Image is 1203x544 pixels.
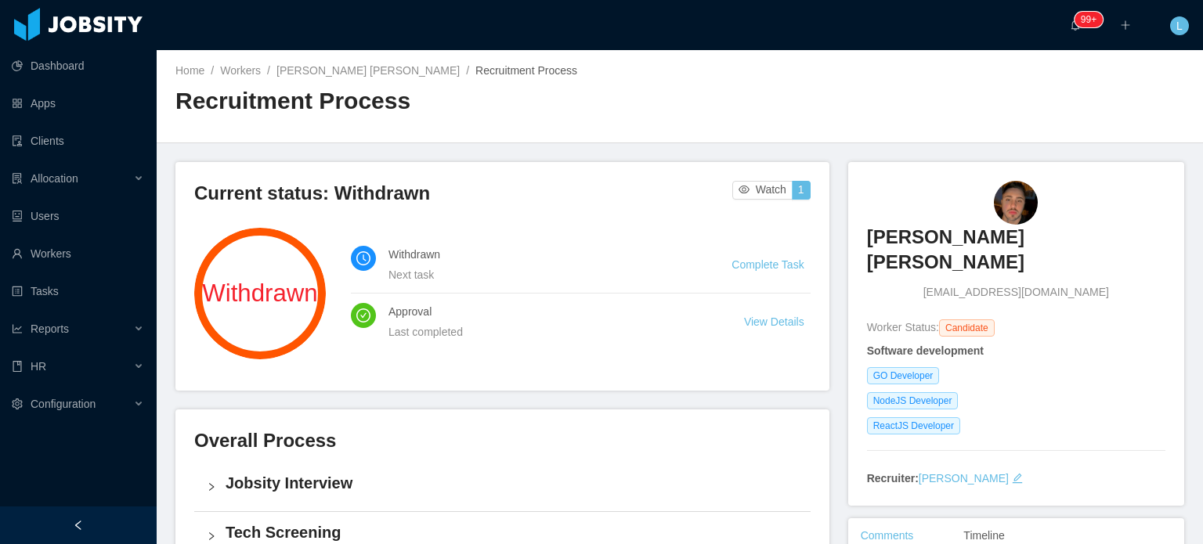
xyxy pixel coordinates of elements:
span: HR [31,360,46,373]
span: NodeJS Developer [867,392,959,409]
button: 1 [792,181,811,200]
span: / [211,64,214,77]
a: icon: appstoreApps [12,88,144,119]
a: [PERSON_NAME] [PERSON_NAME] [867,225,1165,285]
h3: Overall Process [194,428,811,453]
div: icon: rightJobsity Interview [194,463,811,511]
a: icon: robotUsers [12,200,144,232]
span: ReactJS Developer [867,417,960,434]
a: Complete Task [732,258,804,271]
a: icon: profileTasks [12,276,144,307]
h4: Jobsity Interview [226,472,798,494]
span: Allocation [31,172,78,185]
i: icon: book [12,361,23,372]
span: Configuration [31,398,96,410]
span: Worker Status: [867,321,939,333]
span: / [466,64,469,77]
span: [EMAIL_ADDRESS][DOMAIN_NAME] [923,284,1109,301]
a: icon: auditClients [12,125,144,157]
i: icon: edit [1012,473,1023,484]
a: icon: userWorkers [12,238,144,269]
img: 1c691bb4-645a-49be-9be2-b96f82b2fd60_68de77fe18dc6-90w.png [994,181,1038,225]
a: Workers [220,64,261,77]
h3: Current status: Withdrawn [194,181,732,206]
button: icon: eyeWatch [732,181,793,200]
a: icon: pie-chartDashboard [12,50,144,81]
i: icon: check-circle [356,308,370,322]
div: Next task [388,266,694,283]
span: Candidate [939,319,995,337]
div: Last completed [388,323,706,340]
a: Home [175,64,204,77]
a: View Details [744,315,804,328]
i: icon: plus [1120,20,1131,31]
i: icon: line-chart [12,323,23,334]
i: icon: clock-circle [356,251,370,265]
span: Withdrawn [194,281,326,305]
span: Reports [31,322,69,335]
strong: Recruiter: [867,472,919,485]
i: icon: setting [12,398,23,409]
sup: 1943 [1075,12,1103,27]
h2: Recruitment Process [175,85,680,117]
h4: Withdrawn [388,246,694,263]
a: [PERSON_NAME] [PERSON_NAME] [276,64,460,77]
h4: Tech Screening [226,521,798,543]
strong: Software development [867,344,984,357]
a: [PERSON_NAME] [919,472,1009,485]
h3: [PERSON_NAME] [PERSON_NAME] [867,225,1165,276]
i: icon: solution [12,173,23,184]
i: icon: right [207,482,216,492]
span: GO Developer [867,367,940,384]
span: Recruitment Process [475,64,577,77]
i: icon: bell [1070,20,1081,31]
span: / [267,64,270,77]
h4: Approval [388,303,706,320]
i: icon: right [207,531,216,541]
span: L [1176,16,1183,35]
